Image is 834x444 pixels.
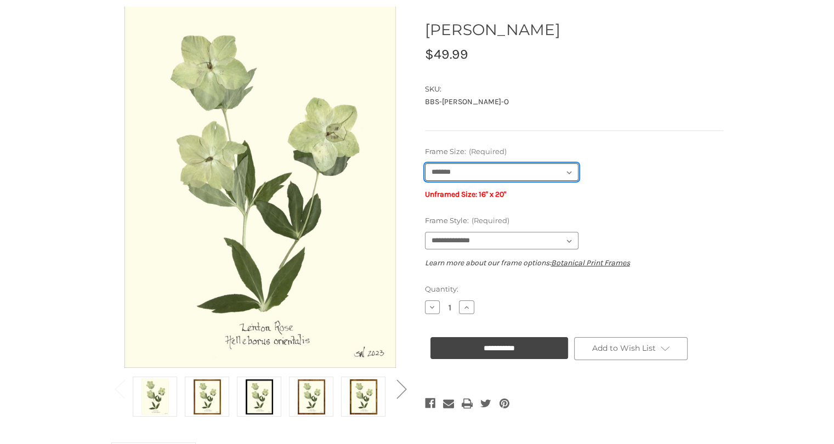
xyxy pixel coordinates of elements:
p: Learn more about our frame options: [425,257,723,269]
span: $49.99 [425,46,468,62]
button: Go to slide 2 of 2 [390,372,412,405]
p: Unframed Size: 16" x 20" [425,189,723,200]
label: Frame Size: [425,146,723,157]
dd: BBS-[PERSON_NAME]-O [425,96,723,107]
small: (Required) [471,216,509,225]
span: Add to Wish List [592,343,655,353]
a: Botanical Print Frames [551,258,630,267]
button: Go to slide 2 of 2 [109,372,131,405]
img: Burlewood Frame [298,378,325,415]
small: (Required) [468,147,506,156]
label: Frame Style: [425,215,723,226]
img: Unframed [141,378,169,415]
a: Print [462,396,473,411]
dt: SKU: [425,84,720,95]
label: Quantity: [425,284,723,295]
h1: [PERSON_NAME] [425,18,723,41]
a: Add to Wish List [574,337,688,360]
img: Antique Gold Frame [194,378,221,415]
img: Gold Bamboo Frame [350,378,377,415]
img: Unframed [123,7,398,368]
img: Black Frame [246,378,273,415]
